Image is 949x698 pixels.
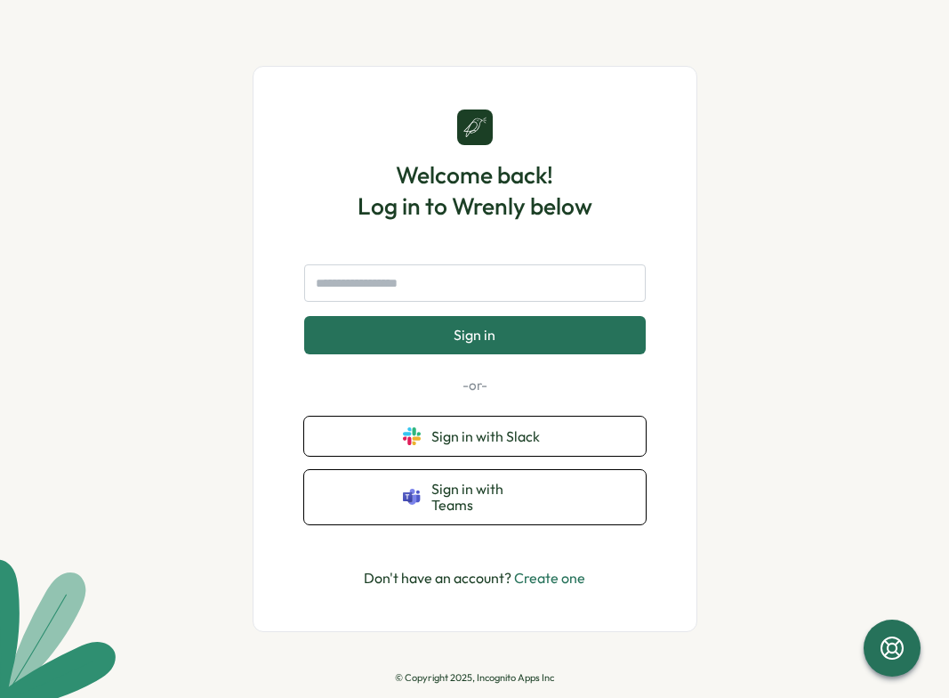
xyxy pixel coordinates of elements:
[304,417,646,456] button: Sign in with Slack
[431,428,547,444] span: Sign in with Slack
[304,316,646,353] button: Sign in
[514,569,585,587] a: Create one
[304,470,646,524] button: Sign in with Teams
[364,567,585,589] p: Don't have an account?
[304,376,646,395] p: -or-
[454,327,495,343] span: Sign in
[358,159,592,222] h1: Welcome back! Log in to Wrenly below
[395,672,554,684] p: © Copyright 2025, Incognito Apps Inc
[431,481,547,514] span: Sign in with Teams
